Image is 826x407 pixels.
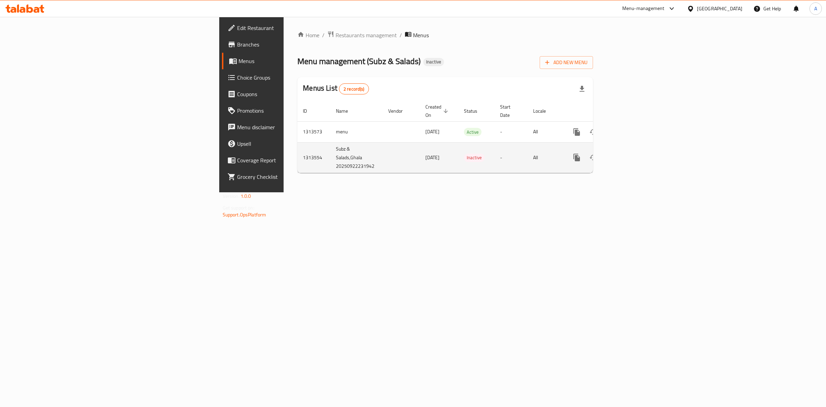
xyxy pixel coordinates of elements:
[237,90,352,98] span: Coupons
[339,86,369,92] span: 2 record(s)
[222,69,357,86] a: Choice Groups
[545,58,587,67] span: Add New Menu
[222,36,357,53] a: Branches
[464,154,485,162] div: Inactive
[339,83,369,94] div: Total records count
[223,210,266,219] a: Support.OpsPlatform
[425,103,450,119] span: Created On
[303,83,369,94] h2: Menus List
[297,31,593,40] nav: breadcrumb
[336,31,397,39] span: Restaurants management
[222,135,357,152] a: Upsell
[533,107,555,115] span: Locale
[464,128,481,136] span: Active
[563,101,640,122] th: Actions
[222,86,357,102] a: Coupons
[297,53,421,69] span: Menu management ( Subz & Salads )
[223,203,254,212] span: Get support on:
[423,58,444,66] div: Inactive
[528,142,563,173] td: All
[336,107,357,115] span: Name
[222,53,357,69] a: Menus
[622,4,665,13] div: Menu-management
[495,142,528,173] td: -
[222,169,357,185] a: Grocery Checklist
[237,73,352,82] span: Choice Groups
[239,57,352,65] span: Menus
[303,107,316,115] span: ID
[388,107,412,115] span: Vendor
[237,106,352,115] span: Promotions
[585,124,602,140] button: Change Status
[223,192,240,201] span: Version:
[585,149,602,166] button: Change Status
[413,31,429,39] span: Menus
[495,121,528,142] td: -
[222,119,357,135] a: Menu disclaimer
[222,20,357,36] a: Edit Restaurant
[327,31,397,40] a: Restaurants management
[528,121,563,142] td: All
[500,103,519,119] span: Start Date
[237,24,352,32] span: Edit Restaurant
[237,140,352,148] span: Upsell
[540,56,593,69] button: Add New Menu
[222,152,357,169] a: Coverage Report
[697,5,742,12] div: [GEOGRAPHIC_DATA]
[241,192,251,201] span: 1.0.0
[425,153,440,162] span: [DATE]
[569,124,585,140] button: more
[574,81,590,97] div: Export file
[464,154,485,162] span: Inactive
[237,123,352,131] span: Menu disclaimer
[237,40,352,49] span: Branches
[569,149,585,166] button: more
[237,173,352,181] span: Grocery Checklist
[237,156,352,164] span: Coverage Report
[814,5,817,12] span: A
[297,101,640,173] table: enhanced table
[425,127,440,136] span: [DATE]
[222,102,357,119] a: Promotions
[423,59,444,65] span: Inactive
[464,107,486,115] span: Status
[400,31,402,39] li: /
